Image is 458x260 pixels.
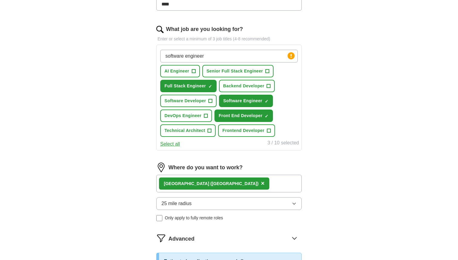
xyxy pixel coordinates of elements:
button: Backend Developer [219,80,275,92]
button: Front End Developer✓ [214,110,273,122]
img: filter [156,233,166,243]
span: × [261,180,264,187]
div: 3 / 10 selected [267,139,299,148]
span: 25 mile radius [161,200,192,207]
span: Front End Developer [219,113,262,119]
button: DevOps Engineer [160,110,212,122]
button: × [261,179,264,188]
button: 25 mile radius [156,197,302,210]
img: location.png [156,163,166,172]
span: Backend Developer [223,83,264,89]
p: Enter or select a minimum of 3 job titles (4-8 recommended) [156,36,302,42]
span: Full Stack Engineer [164,83,206,89]
span: Frontend Developer [222,127,264,134]
span: ✓ [265,99,268,104]
button: Software Engineer✓ [219,95,273,107]
img: search.png [156,26,164,33]
span: ✓ [265,114,268,119]
button: Software Developer [160,95,217,107]
span: DevOps Engineer [164,113,201,119]
span: Senior Full Stack Engineer [207,68,263,74]
button: Senior Full Stack Engineer [202,65,274,77]
strong: [GEOGRAPHIC_DATA] [164,181,209,186]
span: Technical Architect [164,127,205,134]
span: Software Developer [164,98,206,104]
span: AI Engineer [164,68,189,74]
label: What job are you looking for? [166,25,243,33]
span: Software Engineer [223,98,262,104]
button: Technical Architect [160,124,216,137]
span: ([GEOGRAPHIC_DATA]) [210,181,258,186]
span: Advanced [168,235,194,243]
button: Select all [160,140,180,148]
input: Only apply to fully remote roles [156,215,162,221]
span: ✓ [208,84,212,89]
input: Type a job title and press enter [160,50,298,62]
button: Full Stack Engineer✓ [160,80,217,92]
button: AI Engineer [160,65,200,77]
label: Where do you want to work? [168,164,243,172]
button: Frontend Developer [218,124,275,137]
span: Only apply to fully remote roles [165,215,223,221]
